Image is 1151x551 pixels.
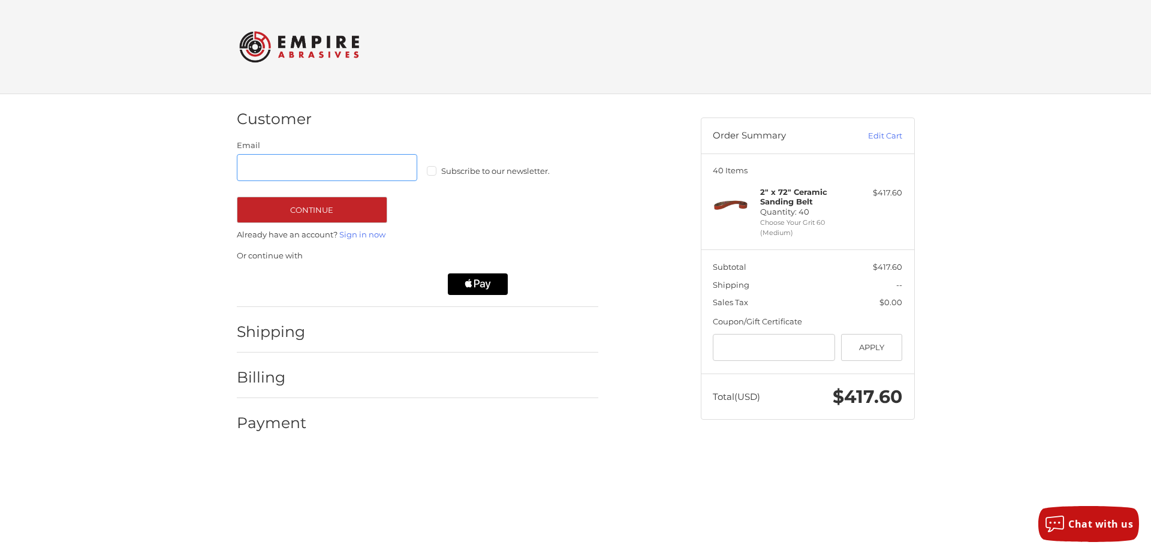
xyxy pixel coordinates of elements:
[1038,506,1139,542] button: Chat with us
[842,130,902,142] a: Edit Cart
[760,218,852,237] li: Choose Your Grit 60 (Medium)
[237,368,307,387] h2: Billing
[713,165,902,175] h3: 40 Items
[237,414,307,432] h2: Payment
[1068,517,1133,531] span: Chat with us
[879,297,902,307] span: $0.00
[237,110,312,128] h2: Customer
[237,250,598,262] p: Or continue with
[237,197,387,223] button: Continue
[713,297,748,307] span: Sales Tax
[873,262,902,272] span: $417.60
[713,391,760,402] span: Total (USD)
[239,23,359,70] img: Empire Abrasives
[713,316,902,328] div: Coupon/Gift Certificate
[237,229,598,241] p: Already have an account?
[713,262,746,272] span: Subtotal
[760,187,827,206] strong: 2" x 72" Ceramic Sanding Belt
[855,187,902,199] div: $417.60
[233,273,329,295] iframe: PayPal-paypal
[896,280,902,290] span: --
[441,166,550,176] span: Subscribe to our newsletter.
[833,386,902,408] span: $417.60
[237,323,307,341] h2: Shipping
[760,187,852,216] h4: Quantity: 40
[339,230,385,239] a: Sign in now
[713,280,749,290] span: Shipping
[713,130,842,142] h3: Order Summary
[841,334,903,361] button: Apply
[713,334,835,361] input: Gift Certificate or Coupon Code
[237,140,418,152] label: Email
